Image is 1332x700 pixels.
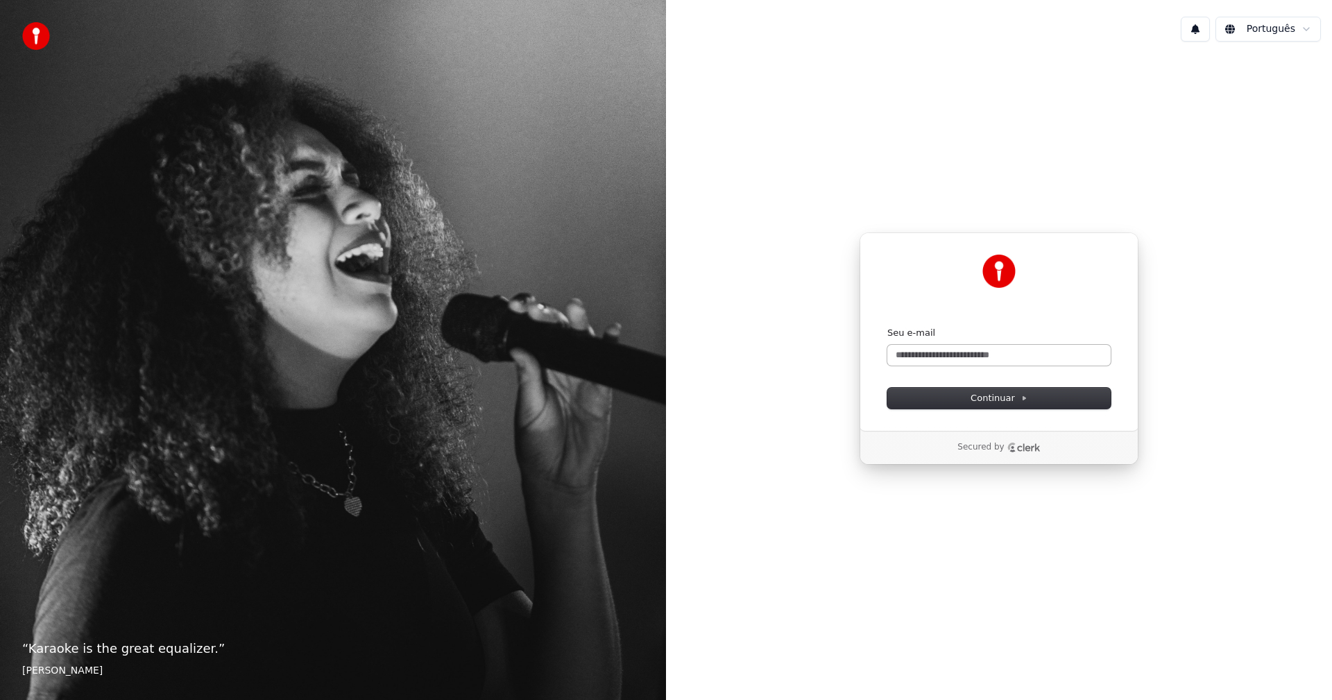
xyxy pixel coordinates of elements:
p: Secured by [957,442,1004,453]
button: Continuar [887,388,1111,409]
p: “ Karaoke is the great equalizer. ” [22,639,644,658]
a: Clerk logo [1007,443,1041,452]
span: Continuar [971,392,1027,404]
img: Youka [982,255,1016,288]
footer: [PERSON_NAME] [22,664,644,678]
img: youka [22,22,50,50]
label: Seu e-mail [887,327,935,339]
